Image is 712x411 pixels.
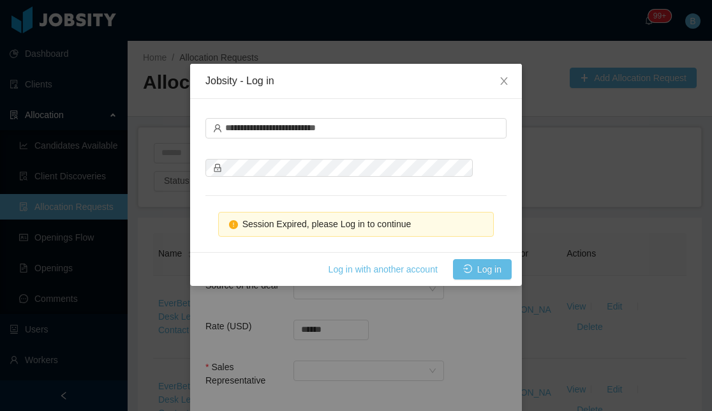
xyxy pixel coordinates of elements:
button: Close [486,64,522,100]
span: Session Expired, please Log in to continue [242,219,412,229]
div: Jobsity - Log in [205,74,507,88]
button: icon: loginLog in [453,259,512,280]
i: icon: close [499,76,509,86]
i: icon: exclamation-circle [229,220,238,229]
i: icon: user [213,124,222,133]
i: icon: lock [213,163,222,172]
button: Log in with another account [318,259,448,280]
